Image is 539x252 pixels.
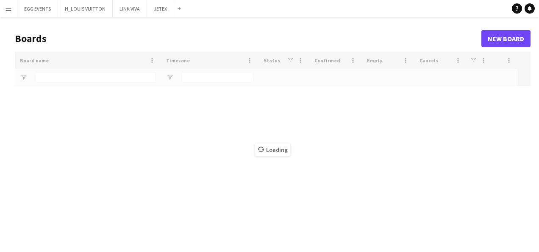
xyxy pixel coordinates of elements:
h1: Boards [15,32,481,45]
button: H_LOUIS VUITTON [58,0,113,17]
button: LINK VIVA [113,0,147,17]
button: JETEX [147,0,174,17]
span: Loading [255,143,290,156]
button: EGG EVENTS [17,0,58,17]
a: New Board [481,30,531,47]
